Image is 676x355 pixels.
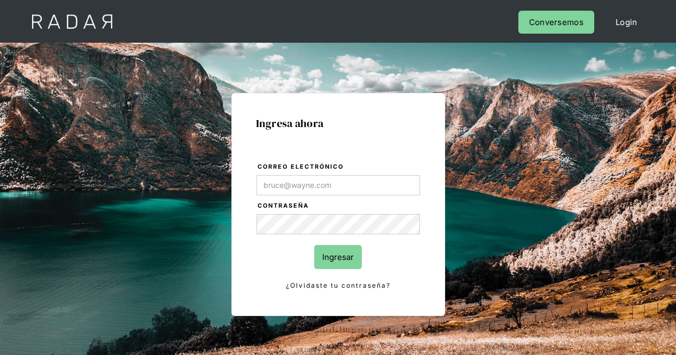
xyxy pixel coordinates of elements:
input: Ingresar [314,245,362,269]
a: ¿Olvidaste tu contraseña? [257,280,420,291]
a: Conversemos [518,11,594,34]
h1: Ingresa ahora [256,117,421,129]
input: bruce@wayne.com [257,175,420,195]
label: Correo electrónico [258,162,420,172]
a: Login [605,11,648,34]
label: Contraseña [258,201,420,211]
form: Login Form [256,161,421,291]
